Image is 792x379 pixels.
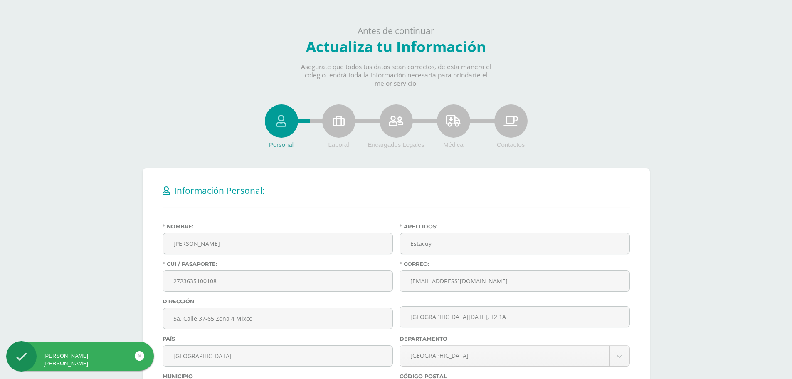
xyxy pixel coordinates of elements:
[400,261,630,267] label: Correo:
[358,25,434,37] span: Antes de continuar
[400,336,630,342] label: Departamento
[174,185,265,196] span: Información Personal:
[163,271,392,291] input: CUI / Pasaporte
[368,141,424,148] span: Encargados Legales
[410,346,599,365] span: [GEOGRAPHIC_DATA]
[400,271,629,291] input: Correo
[400,307,629,327] input: Ej. Colonia Las Colinas Zona 12
[163,233,392,254] input: Nombre
[328,141,349,148] span: Laboral
[400,223,630,230] label: Apellidos:
[400,346,629,366] a: [GEOGRAPHIC_DATA]
[163,261,393,267] label: CUI / Pasaporte:
[400,233,629,254] input: Apellidos
[163,308,392,329] input: Ej. 6 Avenida B-34
[294,63,498,88] p: Asegurate que todos tus datos sean correctos, de esta manera el colegio tendrá toda la informació...
[497,141,525,148] span: Contactos
[6,352,154,367] div: [PERSON_NAME], [PERSON_NAME]!
[443,141,463,148] span: Médica
[163,336,393,342] label: País
[163,223,393,230] label: Nombre:
[163,346,392,366] input: País
[163,298,393,305] label: Dirección
[269,141,294,148] span: Personal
